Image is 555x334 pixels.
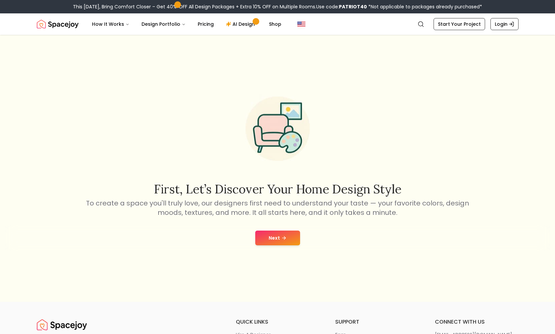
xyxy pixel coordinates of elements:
h6: quick links [236,318,319,326]
a: Start Your Project [434,18,485,30]
b: PATRIOT40 [339,3,367,10]
a: Spacejoy [37,17,79,31]
p: To create a space you'll truly love, our designers first need to understand your taste — your fav... [85,198,470,217]
h2: First, let’s discover your home design style [85,182,470,196]
a: Pricing [192,17,219,31]
h6: connect with us [435,318,519,326]
img: Spacejoy Logo [37,17,79,31]
img: United States [297,20,305,28]
a: Spacejoy [37,318,87,331]
nav: Main [87,17,287,31]
img: Start Style Quiz Illustration [235,86,320,172]
button: How It Works [87,17,135,31]
span: *Not applicable to packages already purchased* [367,3,482,10]
a: Login [490,18,519,30]
span: Use code: [316,3,367,10]
button: Next [255,231,300,245]
h6: support [335,318,419,326]
div: This [DATE], Bring Comfort Closer – Get 40% OFF All Design Packages + Extra 10% OFF on Multiple R... [73,3,482,10]
a: Shop [264,17,287,31]
a: AI Design [220,17,262,31]
nav: Global [37,13,519,35]
button: Design Portfolio [136,17,191,31]
img: Spacejoy Logo [37,318,87,331]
